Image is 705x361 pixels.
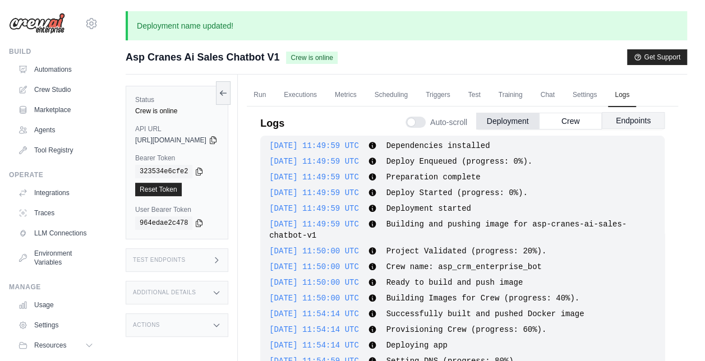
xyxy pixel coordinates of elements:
[133,322,160,328] h3: Actions
[566,84,603,107] a: Settings
[135,107,219,115] div: Crew is online
[533,84,561,107] a: Chat
[269,262,359,271] span: [DATE] 11:50:00 UTC
[430,117,467,128] span: Auto-scroll
[608,84,636,107] a: Logs
[13,296,98,314] a: Usage
[269,220,359,229] span: [DATE] 11:49:59 UTC
[269,309,359,318] span: [DATE] 11:54:14 UTC
[386,262,542,271] span: Crew name: asp_crm_enterprise_bot
[135,95,219,104] label: Status
[386,204,471,213] span: Deployment started
[126,49,279,65] span: Asp Cranes Ai Sales Chatbot V1
[476,113,539,129] button: Deployment
[386,325,547,334] span: Provisioning Crew (progress: 60%).
[247,84,273,107] a: Run
[13,101,98,119] a: Marketplace
[13,204,98,222] a: Traces
[386,309,584,318] span: Successfully built and pushed Docker image
[9,170,98,179] div: Operate
[269,341,359,350] span: [DATE] 11:54:14 UTC
[386,294,579,303] span: Building Images for Crew (progress: 40%).
[135,124,219,133] label: API URL
[419,84,457,107] a: Triggers
[286,52,337,64] span: Crew is online
[13,141,98,159] a: Tool Registry
[13,224,98,242] a: LLM Connections
[13,316,98,334] a: Settings
[13,121,98,139] a: Agents
[133,257,186,263] h3: Test Endpoints
[386,278,523,287] span: Ready to build and push image
[260,115,284,131] p: Logs
[627,49,687,65] button: Get Support
[492,84,529,107] a: Training
[386,247,547,256] span: Project Validated (progress: 20%).
[539,113,602,129] button: Crew
[9,13,65,34] img: Logo
[328,84,363,107] a: Metrics
[462,84,487,107] a: Test
[13,61,98,78] a: Automations
[386,341,448,350] span: Deploying app
[13,336,98,354] button: Resources
[269,173,359,182] span: [DATE] 11:49:59 UTC
[269,247,359,256] span: [DATE] 11:50:00 UTC
[277,84,324,107] a: Executions
[269,157,359,166] span: [DATE] 11:49:59 UTC
[135,216,192,230] code: 964edae2c478
[13,184,98,202] a: Integrations
[386,188,528,197] span: Deploy Started (progress: 0%).
[386,173,481,182] span: Preparation complete
[13,244,98,271] a: Environment Variables
[269,188,359,197] span: [DATE] 11:49:59 UTC
[269,294,359,303] span: [DATE] 11:50:00 UTC
[386,141,490,150] span: Dependencies installed
[135,205,219,214] label: User Bearer Token
[135,183,182,196] a: Reset Token
[135,165,192,178] code: 323534e6cfe2
[34,341,66,350] span: Resources
[386,157,532,166] span: Deploy Enqueued (progress: 0%).
[9,47,98,56] div: Build
[269,204,359,213] span: [DATE] 11:49:59 UTC
[135,154,219,163] label: Bearer Token
[9,283,98,291] div: Manage
[13,81,98,99] a: Crew Studio
[269,141,359,150] span: [DATE] 11:49:59 UTC
[368,84,414,107] a: Scheduling
[602,112,665,129] button: Endpoints
[133,289,196,296] h3: Additional Details
[269,325,359,334] span: [DATE] 11:54:14 UTC
[269,220,626,240] span: Building and pushing image for asp-cranes-ai-sales-chatbot-v1
[135,136,206,145] span: [URL][DOMAIN_NAME]
[126,11,687,40] p: Deployment name updated!
[269,278,359,287] span: [DATE] 11:50:00 UTC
